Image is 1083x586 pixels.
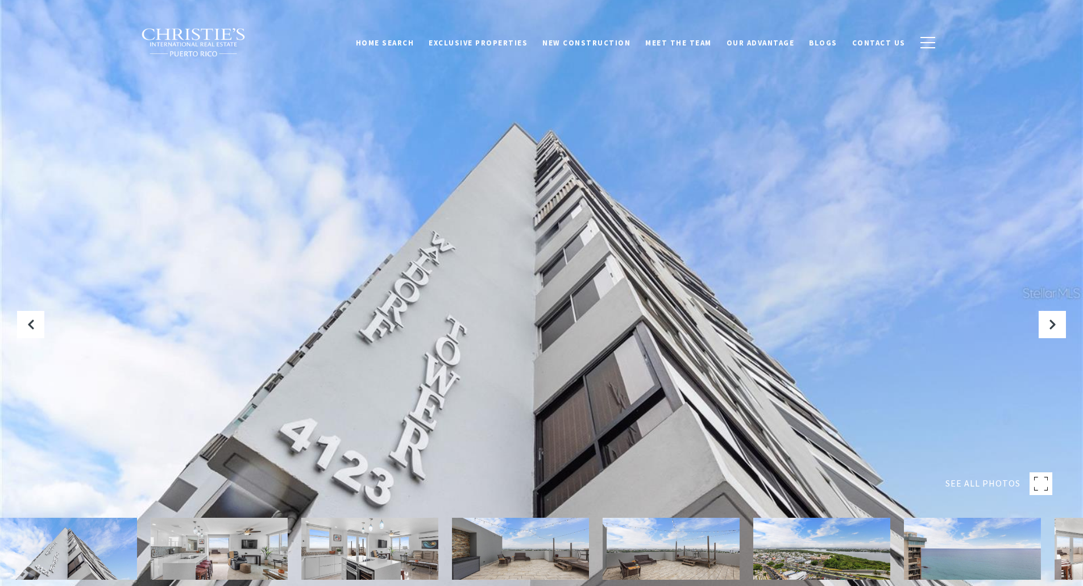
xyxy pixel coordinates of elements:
span: Contact Us [852,37,906,47]
a: New Construction [535,31,638,53]
span: Blogs [809,37,837,47]
img: 4123 AVE. ISLA VERDE #PH 1 [753,518,890,580]
a: Blogs [802,31,845,53]
a: Home Search [348,31,422,53]
img: Christie's International Real Estate black text logo [141,28,247,57]
a: Meet the Team [638,31,719,53]
span: Our Advantage [727,37,795,47]
a: Our Advantage [719,31,802,53]
span: SEE ALL PHOTOS [945,476,1020,491]
a: Exclusive Properties [421,31,535,53]
img: 4123 AVE. ISLA VERDE #PH 1 [301,518,438,580]
span: New Construction [542,37,630,47]
img: 4123 AVE. ISLA VERDE #PH 1 [151,518,288,580]
span: Exclusive Properties [429,37,528,47]
img: 4123 AVE. ISLA VERDE #PH 1 [904,518,1041,580]
img: 4123 AVE. ISLA VERDE #PH 1 [603,518,740,580]
img: 4123 AVE. ISLA VERDE #PH 1 [452,518,589,580]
